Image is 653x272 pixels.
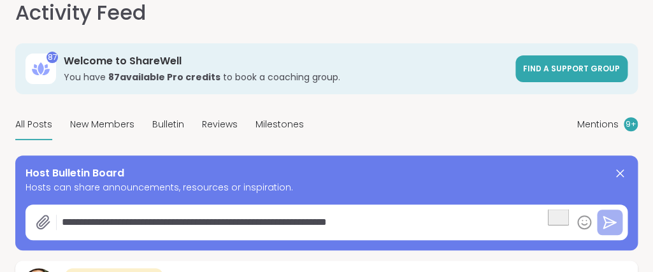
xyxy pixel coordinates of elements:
[626,119,636,130] span: 9 +
[64,71,508,83] h3: You have to book a coaching group.
[108,71,220,83] b: 87 available Pro credit s
[64,54,508,68] h3: Welcome to ShareWell
[202,118,238,131] span: Reviews
[70,118,134,131] span: New Members
[515,55,628,82] a: Find a support group
[47,52,58,63] div: 87
[57,210,571,235] textarea: To enrich screen reader interactions, please activate Accessibility in Grammarly extension settings
[15,118,52,131] span: All Posts
[25,181,628,194] span: Hosts can share announcements, resources or inspiration.
[25,166,124,181] span: Host Bulletin Board
[577,118,619,131] span: Mentions
[523,63,620,74] span: Find a support group
[255,118,304,131] span: Milestones
[152,118,184,131] span: Bulletin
